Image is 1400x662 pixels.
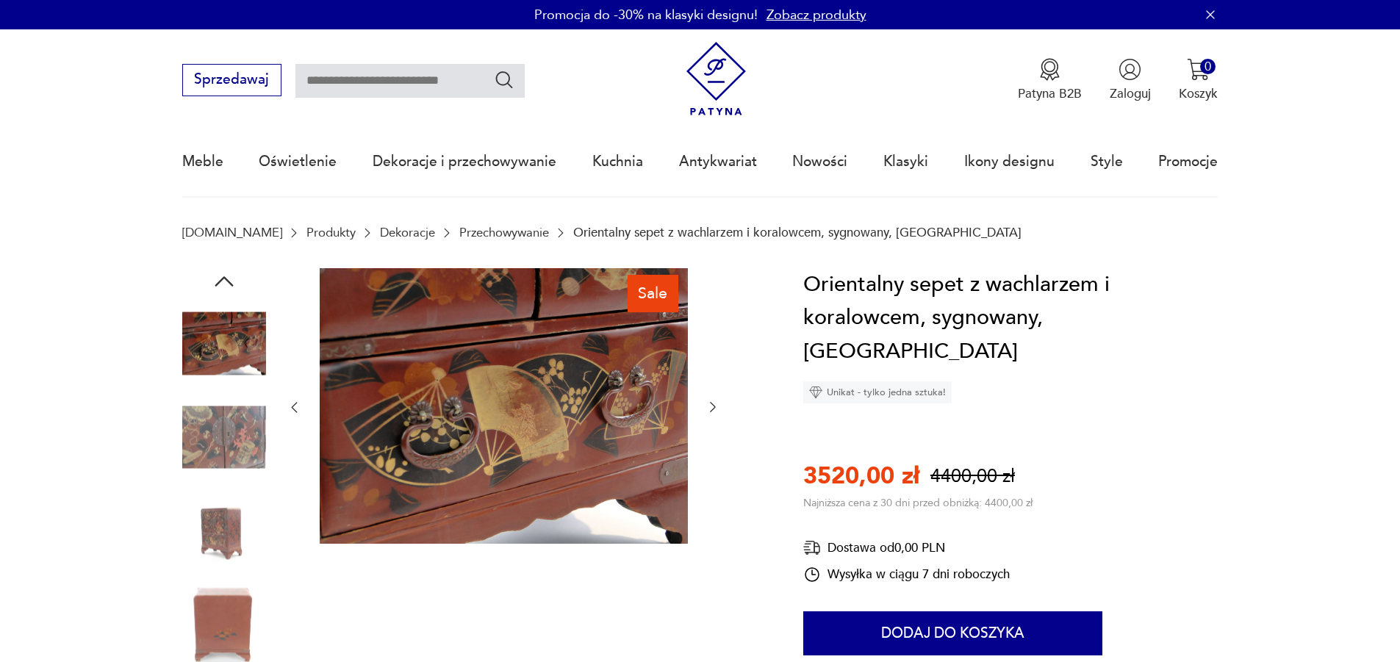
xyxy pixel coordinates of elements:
[809,386,822,399] img: Ikona diamentu
[1179,85,1218,102] p: Koszyk
[182,302,266,386] img: Zdjęcie produktu Orientalny sepet z wachlarzem i koralowcem, sygnowany, Japonia
[803,460,919,492] p: 3520,00 zł
[964,128,1055,195] a: Ikony designu
[679,42,753,116] img: Patyna - sklep z meblami i dekoracjami vintage
[573,226,1022,240] p: Orientalny sepet z wachlarzem i koralowcem, sygnowany, [GEOGRAPHIC_DATA]
[1091,128,1123,195] a: Style
[1018,58,1082,102] a: Ikona medaluPatyna B2B
[803,268,1218,369] h1: Orientalny sepet z wachlarzem i koralowcem, sygnowany, [GEOGRAPHIC_DATA]
[628,275,678,312] div: Sale
[373,128,556,195] a: Dekoracje i przechowywanie
[592,128,643,195] a: Kuchnia
[679,128,757,195] a: Antykwariat
[182,226,282,240] a: [DOMAIN_NAME]
[1110,85,1151,102] p: Zaloguj
[459,226,549,240] a: Przechowywanie
[1158,128,1218,195] a: Promocje
[182,64,281,96] button: Sprzedawaj
[380,226,435,240] a: Dekoracje
[1038,58,1061,81] img: Ikona medalu
[803,611,1102,655] button: Dodaj do koszyka
[803,496,1033,510] p: Najniższa cena z 30 dni przed obniżką: 4400,00 zł
[320,268,688,544] img: Zdjęcie produktu Orientalny sepet z wachlarzem i koralowcem, sygnowany, Japonia
[803,539,1010,557] div: Dostawa od 0,00 PLN
[1200,59,1216,74] div: 0
[306,226,356,240] a: Produkty
[182,489,266,573] img: Zdjęcie produktu Orientalny sepet z wachlarzem i koralowcem, sygnowany, Japonia
[803,566,1010,583] div: Wysyłka w ciągu 7 dni roboczych
[182,128,223,195] a: Meble
[1187,58,1210,81] img: Ikona koszyka
[259,128,337,195] a: Oświetlenie
[182,75,281,87] a: Sprzedawaj
[494,69,515,90] button: Szukaj
[1018,58,1082,102] button: Patyna B2B
[1179,58,1218,102] button: 0Koszyk
[1018,85,1082,102] p: Patyna B2B
[803,539,821,557] img: Ikona dostawy
[1119,58,1141,81] img: Ikonka użytkownika
[930,464,1015,489] p: 4400,00 zł
[182,395,266,479] img: Zdjęcie produktu Orientalny sepet z wachlarzem i koralowcem, sygnowany, Japonia
[792,128,847,195] a: Nowości
[1110,58,1151,102] button: Zaloguj
[883,128,928,195] a: Klasyki
[534,6,758,24] p: Promocja do -30% na klasyki designu!
[767,6,866,24] a: Zobacz produkty
[803,381,952,403] div: Unikat - tylko jedna sztuka!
